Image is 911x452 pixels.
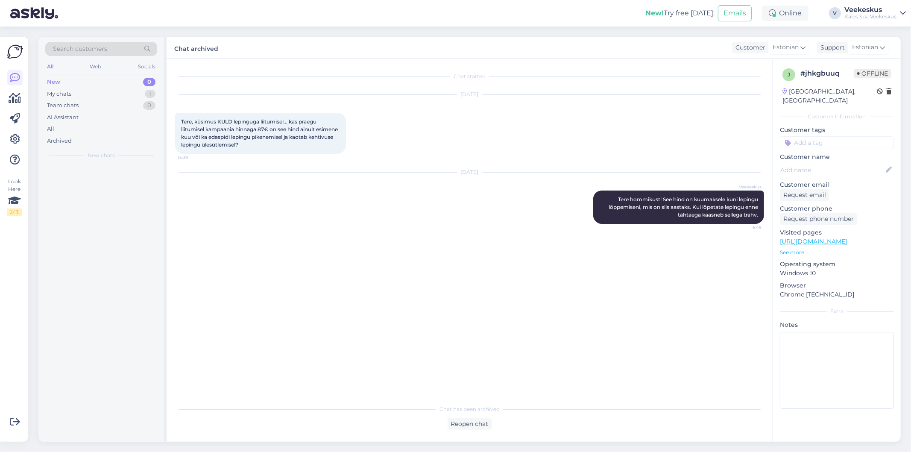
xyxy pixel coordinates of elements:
div: Request email [780,189,829,201]
div: [DATE] [175,91,764,98]
div: All [45,61,55,72]
div: All [47,125,54,133]
div: 2 / 3 [7,208,22,216]
div: Kales Spa Veekeskus [844,13,896,20]
input: Add name [780,165,884,175]
p: See more ... [780,249,894,256]
button: Emails [718,5,752,21]
span: Tere hommikust! See hind on kuumaksele kuni lepingu lõppemiseni, mis on siis aastaks. Kui lõpetat... [609,196,759,218]
span: Tere, küsimus KULD lepinguga liitumisel... kas praegu liitumisel kampaania hinnaga 87€ on see hin... [181,118,339,148]
img: Askly Logo [7,44,23,60]
div: Look Here [7,178,22,216]
div: New [47,78,60,86]
p: Operating system [780,260,894,269]
div: 0 [143,78,155,86]
p: Notes [780,320,894,329]
p: Visited pages [780,228,894,237]
span: Estonian [852,43,878,52]
div: Socials [136,61,157,72]
div: AI Assistant [47,113,79,122]
div: Reopen chat [448,418,492,430]
div: Veekeskus [844,6,896,13]
div: Request phone number [780,213,857,225]
div: Team chats [47,101,79,110]
span: Veekeskus [729,184,762,190]
span: Search customers [53,44,107,53]
p: Windows 10 [780,269,894,278]
p: Browser [780,281,894,290]
div: Customer information [780,113,894,120]
span: Chat has been archived [439,405,500,413]
div: Web [88,61,103,72]
a: VeekeskusKales Spa Veekeskus [844,6,906,20]
span: 15:39 [178,154,210,161]
div: [GEOGRAPHIC_DATA], [GEOGRAPHIC_DATA] [782,87,877,105]
div: Extra [780,308,894,315]
div: 1 [145,90,155,98]
input: Add a tag [780,136,894,149]
div: Chat started [175,73,764,80]
div: Archived [47,137,72,145]
p: Customer phone [780,204,894,213]
a: [URL][DOMAIN_NAME] [780,238,847,245]
div: Customer [732,43,765,52]
div: Try free [DATE]: [645,8,715,18]
span: j [788,71,790,78]
div: [DATE] [175,168,764,176]
p: Customer name [780,153,894,161]
span: 6:45 [729,224,762,231]
span: Offline [854,69,891,78]
div: # jhkgbuuq [800,68,854,79]
span: Estonian [773,43,799,52]
div: My chats [47,90,71,98]
span: New chats [88,152,115,159]
div: 0 [143,101,155,110]
label: Chat archived [174,42,218,53]
div: Online [762,6,808,21]
div: Support [817,43,845,52]
div: V [829,7,841,19]
b: New! [645,9,664,17]
p: Chrome [TECHNICAL_ID] [780,290,894,299]
p: Customer email [780,180,894,189]
p: Customer tags [780,126,894,135]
